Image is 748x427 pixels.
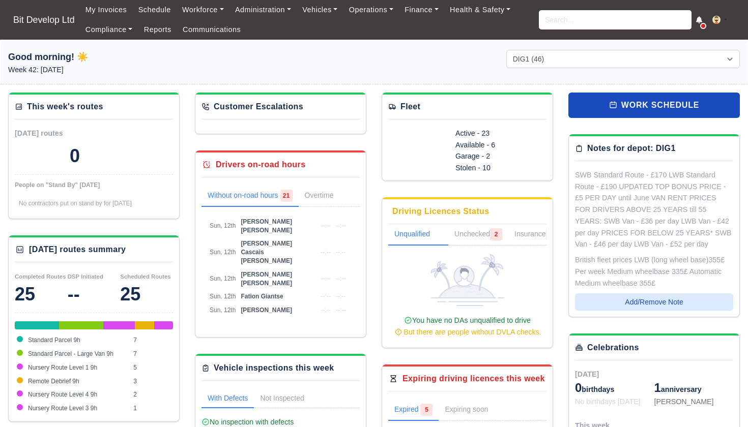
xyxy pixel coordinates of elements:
[28,337,80,344] span: Standard Parcel 9h
[321,249,330,256] span: --:--
[388,400,439,421] a: Expired
[59,321,103,329] div: Standard Parcel - Large Van 9h
[439,400,508,421] a: Expiring soon
[575,293,733,311] button: Add/Remove Note
[19,200,132,207] span: No contractors put on stand by for [DATE]
[15,128,94,139] div: [DATE] routes
[28,391,97,398] span: Nursery Route Level 4 9h
[138,20,177,40] a: Reports
[336,222,346,229] span: --:--
[575,169,733,250] div: SWB Standard Route - £170 LWB Standard Route - £190 UPDATED TOP BONUS PRICE - £5 PER DAY until Ju...
[135,321,154,329] div: Remote Debrief 9h
[15,273,66,280] small: Completed Routes
[210,222,236,229] span: Sun, 12th
[202,389,254,408] a: With Defects
[336,293,346,300] span: --:--
[15,284,68,304] div: 25
[210,275,236,282] span: Sun, 12th
[202,418,294,426] span: No inspection with defects
[392,326,542,338] div: But there are people without DVLA checks.
[321,275,330,282] span: --:--
[216,159,305,171] div: Drivers on-road hours
[131,347,173,361] td: 7
[154,321,167,329] div: Nursery Route Level 4 9h
[15,181,173,189] div: People on "Stand By" [DATE]
[400,101,420,113] div: Fleet
[210,320,236,327] span: Sun, 12th
[167,321,173,329] div: Nursery Route Level 3 9h
[546,228,558,240] span: 1
[299,186,354,207] a: Overtime
[575,254,733,289] div: British fleet prices LWB (long wheel base)355£ Per week Medium wheelbase 335£ Automatic Medium wh...
[241,293,283,300] span: Fation Giantse
[131,402,173,415] td: 1
[8,64,242,76] p: Week 42: [DATE]
[131,375,173,388] td: 3
[241,218,292,234] span: [PERSON_NAME] [PERSON_NAME]
[15,321,59,329] div: Standard Parcel 9h
[120,273,170,280] small: Scheduled Routes
[392,315,542,338] div: You have no DAs unqualified to drive
[241,240,292,264] span: [PERSON_NAME] Cascais [PERSON_NAME]
[321,222,330,229] span: --:--
[587,342,639,354] div: Celebrations
[70,146,80,166] div: 0
[336,249,346,256] span: --:--
[539,10,692,29] input: Search...
[455,128,535,139] div: Active - 23
[241,307,292,314] span: [PERSON_NAME]
[202,186,299,207] a: Without on-road hours
[654,380,734,396] div: anniversary
[280,190,293,202] span: 21
[214,101,303,113] div: Customer Escalations
[490,228,502,240] span: 2
[68,284,121,304] div: --
[575,381,582,394] span: 0
[214,362,334,374] div: Vehicle inspections this week
[321,307,330,314] span: --:--
[455,162,535,174] div: Stolen - 10
[336,307,346,314] span: --:--
[28,350,113,357] span: Standard Parcel - Large Van 9h
[29,243,126,256] div: [DATE] routes summary
[321,293,330,300] span: --:--
[392,205,490,218] div: Driving Licences Status
[103,321,135,329] div: Nursery Route Level 1 9h
[80,20,138,40] a: Compliance
[448,224,508,246] a: Unchecked
[68,273,103,280] small: DSP Initiated
[587,142,676,155] div: Notes for depot: DIG1
[336,320,346,327] span: --:--
[27,101,103,113] div: This week's routes
[210,293,236,300] span: Sun, 12th
[254,389,310,408] a: Not Inspected
[455,150,535,162] div: Garage - 2
[420,404,433,416] span: 5
[131,388,173,402] td: 2
[575,398,641,406] span: No birthdays [DATE]
[575,370,599,378] span: [DATE]
[321,320,330,327] span: --:--
[568,93,740,118] a: work schedule
[455,139,535,151] div: Available - 6
[210,249,236,256] span: Sun, 12th
[575,380,654,396] div: birthdays
[508,224,564,246] a: Insurance
[8,10,80,30] a: Bit Develop Ltd
[402,373,545,385] div: Expiring driving licences this week
[28,405,97,412] span: Nursery Route Level 3 9h
[241,320,292,327] span: [PERSON_NAME]
[28,364,97,371] span: Nursery Route Level 1 9h
[131,333,173,347] td: 7
[336,275,346,282] span: --:--
[177,20,247,40] a: Communications
[131,361,173,375] td: 5
[654,396,734,408] div: [PERSON_NAME]
[697,378,748,427] iframe: Chat Widget
[654,381,661,394] span: 1
[241,271,292,287] span: [PERSON_NAME] [PERSON_NAME]
[28,378,79,385] span: Remote Debrief 9h
[210,307,236,314] span: Sun, 12th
